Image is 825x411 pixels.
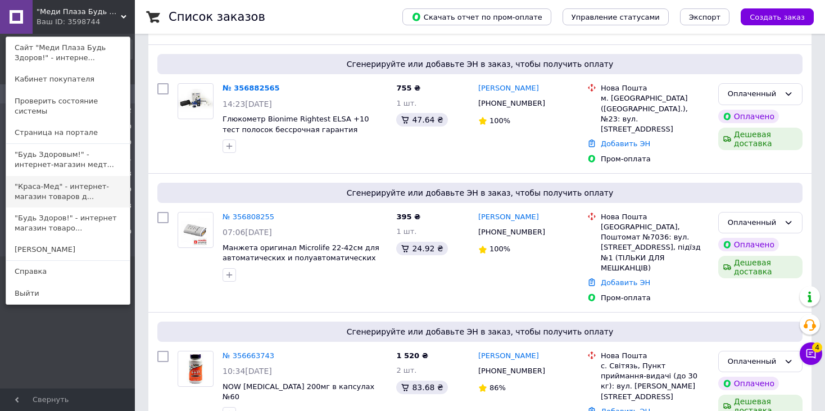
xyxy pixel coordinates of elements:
[178,83,214,119] a: Фото товару
[223,351,274,360] a: № 356663743
[223,100,272,109] span: 14:23[DATE]
[223,367,272,376] span: 10:34[DATE]
[478,228,545,236] span: [PHONE_NUMBER]
[718,238,779,251] div: Оплачено
[601,222,709,273] div: [GEOGRAPHIC_DATA], Поштомат №7036: вул. [STREET_ADDRESS], підїзд №1 (ТІЛЬКИ ДЛЯ МЕШКАНЦІВ)
[6,69,130,90] a: Кабинет покупателя
[729,12,814,21] a: Создать заказ
[601,278,650,287] a: Добавить ЭН
[728,356,779,368] div: Оплаченный
[750,13,805,21] span: Создать заказ
[601,93,709,134] div: м. [GEOGRAPHIC_DATA] ([GEOGRAPHIC_DATA].), №23: вул. [STREET_ADDRESS]
[6,122,130,143] a: Страница на портале
[162,326,798,337] span: Сгенерируйте или добавьте ЭН в заказ, чтобы получить оплату
[563,8,669,25] button: Управление статусами
[223,84,280,92] a: № 356882565
[162,58,798,70] span: Сгенерируйте или добавьте ЭН в заказ, чтобы получить оплату
[601,83,709,93] div: Нова Пошта
[601,212,709,222] div: Нова Пошта
[223,115,369,134] a: Глюкометр Bionime Rightest ELSA +10 тест полосок бессрочная гарантия
[718,110,779,123] div: Оплачено
[478,99,545,107] span: [PHONE_NUMBER]
[6,91,130,122] a: Проверить состояние системы
[489,383,506,392] span: 86%
[6,261,130,282] a: Справка
[601,139,650,148] a: Добавить ЭН
[478,83,539,94] a: [PERSON_NAME]
[718,256,803,278] div: Дешевая доставка
[402,8,551,25] button: Скачать отчет по пром-оплате
[396,113,447,127] div: 47.64 ₴
[718,377,779,390] div: Оплачено
[718,128,803,150] div: Дешевая доставка
[162,187,798,198] span: Сгенерируйте или добавьте ЭН в заказ, чтобы получить оплату
[396,366,416,374] span: 2 шт.
[396,213,420,221] span: 395 ₴
[800,342,822,365] button: Чат с покупателем4
[178,354,213,384] img: Фото товару
[37,17,84,27] div: Ваш ID: 3598744
[178,212,214,248] a: Фото товару
[396,227,416,236] span: 1 шт.
[601,361,709,402] div: с. Світязь, Пункт приймання-видачі (до 30 кг): вул. [PERSON_NAME][STREET_ADDRESS]
[223,213,274,221] a: № 356808255
[478,367,545,375] span: [PHONE_NUMBER]
[601,351,709,361] div: Нова Пошта
[478,351,539,362] a: [PERSON_NAME]
[223,228,272,237] span: 07:06[DATE]
[411,12,542,22] span: Скачать отчет по пром-оплате
[6,239,130,260] a: [PERSON_NAME]
[396,242,447,255] div: 24.92 ₴
[601,293,709,303] div: Пром-оплата
[489,245,510,253] span: 100%
[223,243,379,273] a: Манжета оригинал Microlife 22-42см для автоматических и полуавтоматических тонометров с одной тру...
[178,351,214,387] a: Фото товару
[741,8,814,25] button: Создать заказ
[169,10,265,24] h1: Список заказов
[396,381,447,394] div: 83.68 ₴
[601,154,709,164] div: Пром-оплата
[489,116,510,125] span: 100%
[6,144,130,175] a: "Будь Здоровым!" - интернет-магазин медт...
[680,8,729,25] button: Экспорт
[6,283,130,304] a: Выйти
[6,176,130,207] a: "Краса-Мед" - интернет-магазин товаров д...
[572,13,660,21] span: Управление статусами
[478,212,539,223] a: [PERSON_NAME]
[812,342,822,353] span: 4
[178,89,213,113] img: Фото товару
[728,217,779,229] div: Оплаченный
[396,99,416,107] span: 1 шт.
[6,207,130,239] a: "Будь Здоров!" - интернет магазин товаро...
[689,13,720,21] span: Экспорт
[223,382,374,401] a: NOW [MEDICAL_DATA] 200мг в капсулах №60
[6,37,130,69] a: Сайт "Меди Плаза Будь Здоров!" - интерне...
[396,84,420,92] span: 755 ₴
[728,88,779,100] div: Оплаченный
[396,351,428,360] span: 1 520 ₴
[181,213,210,247] img: Фото товару
[37,7,121,17] span: "Меди Плаза Будь Здоров!" - интернет магазин качественной медтехники для дома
